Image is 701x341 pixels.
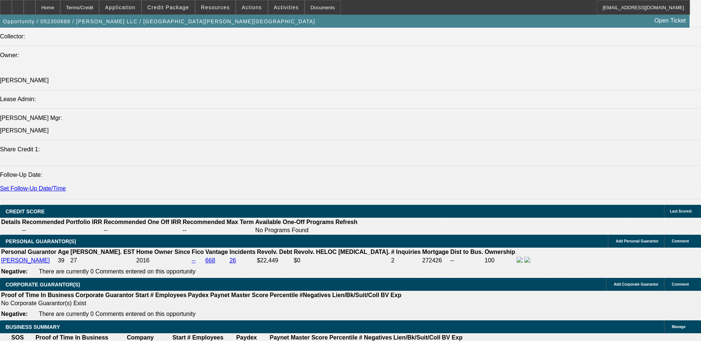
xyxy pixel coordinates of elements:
a: -- [192,257,196,263]
img: facebook-icon.png [517,257,523,263]
th: Recommended Max Term [182,218,254,226]
b: # Negatives [359,334,392,341]
button: Resources [195,0,235,14]
b: Ownership [484,249,515,255]
b: Paynet Master Score [270,334,328,341]
b: BV Exp [442,334,463,341]
td: 27 [70,256,135,265]
td: -- [21,227,102,234]
span: 2016 [136,257,150,263]
span: Actions [242,4,262,10]
button: Activities [268,0,304,14]
a: 668 [205,257,215,263]
span: Comment [672,282,689,286]
b: Percentile [270,292,298,298]
b: #Negatives [300,292,331,298]
b: # Employees [187,334,224,341]
b: Age [58,249,69,255]
b: Lien/Bk/Suit/Coll [394,334,440,341]
b: Personal Guarantor [1,249,56,255]
b: Company [127,334,154,341]
td: -- [450,256,484,265]
b: Lien/Bk/Suit/Coll [332,292,379,298]
b: Start [172,334,186,341]
a: Open Ticket [651,14,689,27]
span: There are currently 0 Comments entered on this opportunity [39,268,195,275]
button: Credit Package [142,0,195,14]
td: 39 [57,256,69,265]
b: BV Exp [381,292,401,298]
b: Paynet Master Score [210,292,268,298]
span: CREDIT SCORE [6,209,45,214]
span: Comment [672,239,689,243]
a: [PERSON_NAME] [1,257,50,263]
span: BUSINESS SUMMARY [6,324,60,330]
th: Details [1,218,21,226]
td: No Programs Found [255,227,334,234]
b: Revolv. HELOC [MEDICAL_DATA]. [294,249,390,255]
span: Add Personal Guarantor [616,239,659,243]
td: No Corporate Guarantor(s) Exist [1,300,405,307]
span: Last Scored: [670,209,693,213]
th: Proof of Time In Business [1,292,74,299]
b: Percentile [329,334,357,341]
button: Application [99,0,141,14]
b: Paydex [188,292,209,298]
b: Home Owner Since [136,249,190,255]
td: -- [103,227,181,234]
span: There are currently 0 Comments entered on this opportunity [39,311,195,317]
b: Fico [192,249,204,255]
span: CORPORATE GUARANTOR(S) [6,282,80,287]
span: Activities [274,4,299,10]
th: Available One-Off Programs [255,218,334,226]
b: Mortgage [422,249,449,255]
b: Incidents [229,249,255,255]
span: Opportunity / 052300668 / [PERSON_NAME] LLC / [GEOGRAPHIC_DATA][PERSON_NAME][GEOGRAPHIC_DATA] [3,18,315,24]
th: Recommended One Off IRR [103,218,181,226]
td: $0 [293,256,390,265]
td: 100 [484,256,515,265]
b: Revolv. Debt [257,249,292,255]
span: Add Corporate Guarantor [614,282,659,286]
span: Manage [672,325,685,329]
td: $22,449 [256,256,293,265]
td: 272426 [422,256,449,265]
b: Negative: [1,311,28,317]
b: # Employees [150,292,187,298]
button: Actions [236,0,268,14]
b: Vantage [205,249,228,255]
span: PERSONAL GUARANTOR(S) [6,238,76,244]
b: [PERSON_NAME]. EST [71,249,135,255]
b: Dist to Bus. [450,249,483,255]
span: Credit Package [147,4,189,10]
b: # Inquiries [391,249,421,255]
td: -- [182,227,254,234]
a: 26 [229,257,236,263]
img: linkedin-icon.png [524,257,530,263]
b: Paydex [236,334,257,341]
b: Negative: [1,268,28,275]
span: Resources [201,4,230,10]
th: Recommended Portfolio IRR [21,218,102,226]
span: Application [105,4,135,10]
td: 2 [391,256,421,265]
th: Refresh [335,218,358,226]
b: Corporate Guarantor [75,292,134,298]
b: Start [135,292,149,298]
